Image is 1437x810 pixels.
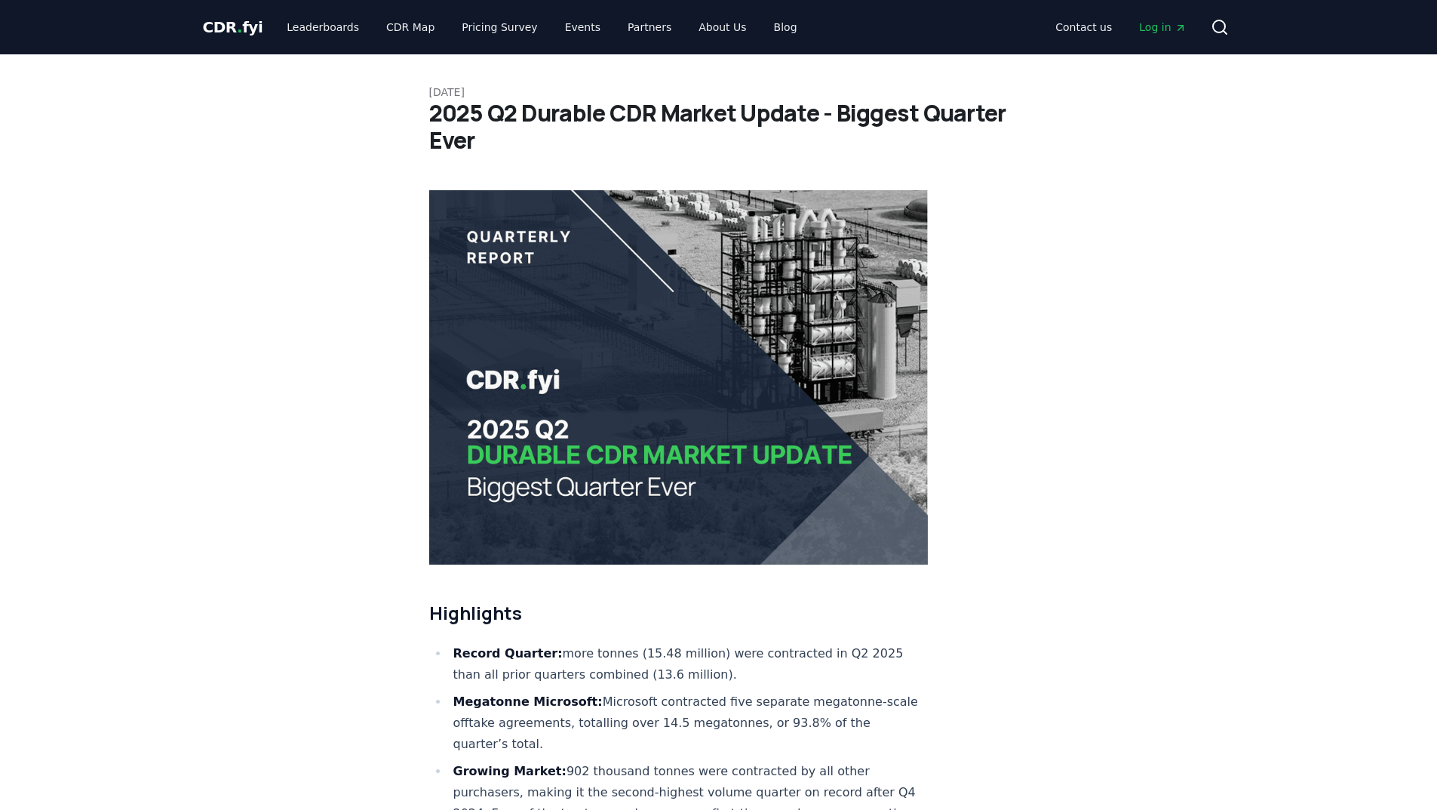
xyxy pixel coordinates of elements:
[450,14,549,41] a: Pricing Survey
[275,14,809,41] nav: Main
[616,14,683,41] a: Partners
[453,695,603,709] strong: Megatonne Microsoft:
[429,100,1009,154] h1: 2025 Q2 Durable CDR Market Update - Biggest Quarter Ever
[453,646,563,661] strong: Record Quarter:
[1127,14,1198,41] a: Log in
[1043,14,1198,41] nav: Main
[203,17,263,38] a: CDR.fyi
[449,691,929,755] li: Microsoft contracted five separate megatonne-scale offtake agreements, totalling over 14.5 megato...
[453,764,567,778] strong: Growing Market:
[686,14,758,41] a: About Us
[374,14,447,41] a: CDR Map
[1139,20,1186,35] span: Log in
[429,601,929,625] h2: Highlights
[1043,14,1124,41] a: Contact us
[203,18,263,36] span: CDR fyi
[275,14,371,41] a: Leaderboards
[237,18,242,36] span: .
[449,643,929,685] li: more tonnes (15.48 million) were contracted in Q2 2025 than all prior quarters combined (13.6 mil...
[553,14,613,41] a: Events
[429,85,1009,100] p: [DATE]
[429,190,929,565] img: blog post image
[762,14,809,41] a: Blog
